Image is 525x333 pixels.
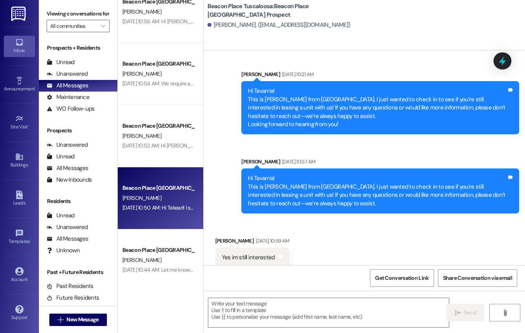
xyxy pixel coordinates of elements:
span: • [35,85,36,90]
div: Beacon Place [GEOGRAPHIC_DATA] Prospect [122,184,194,192]
div: Hi Tavarria! This is [PERSON_NAME] from [GEOGRAPHIC_DATA]. I just wanted to check in to see if yo... [248,174,507,208]
b: Beacon Place Tuscaloosa: Beacon Place [GEOGRAPHIC_DATA] Prospect [208,2,363,19]
span: [PERSON_NAME] [122,194,161,201]
div: [DATE] 10:57 AM [280,158,315,166]
span: [PERSON_NAME] [122,257,161,264]
div: [PERSON_NAME] [241,70,519,81]
div: [PERSON_NAME]. ([EMAIL_ADDRESS][DOMAIN_NAME]) [208,21,351,29]
div: Unread [47,58,75,66]
div: Unread [47,212,75,220]
button: Get Conversation Link [370,269,434,287]
div: Unanswered [47,223,88,231]
div: Residents [39,197,117,205]
a: Buildings [4,150,35,171]
a: Inbox [4,36,35,57]
span: • [30,238,31,243]
a: Account [4,265,35,286]
div: WO Follow-ups [47,105,94,113]
span: [PERSON_NAME] [122,70,161,77]
div: Unknown [47,246,80,255]
div: Prospects + Residents [39,44,117,52]
div: All Messages [47,82,88,90]
button: New Message [49,314,107,326]
div: Beacon Place [GEOGRAPHIC_DATA] Prospect [122,246,194,254]
div: [PERSON_NAME] [241,158,519,168]
a: Leads [4,188,35,209]
input: All communities [50,20,97,32]
div: [DATE] 10:21 AM [280,70,314,78]
i:  [58,317,63,323]
div: Prospects [39,127,117,135]
label: Viewing conversations for [47,8,110,20]
i:  [455,310,460,316]
div: Beacon Place [GEOGRAPHIC_DATA] Prospect [122,60,194,68]
div: Yes im still interested [222,253,275,262]
div: [PERSON_NAME] [215,237,290,248]
button: Share Conversation via email [438,269,517,287]
div: Past Residents [47,282,94,290]
div: [DATE] 10:44 AM: Let me know if you need any assistance with the application process. [122,266,318,273]
div: Hi Tavarria! This is [PERSON_NAME] from [GEOGRAPHIC_DATA]. I just wanted to check in to see if yo... [248,87,507,128]
div: New Inbounds [47,176,92,184]
span: New Message [66,316,98,324]
i:  [502,310,508,316]
span: [PERSON_NAME] [122,8,161,15]
a: Support [4,303,35,324]
div: Unanswered [47,141,88,149]
span: [PERSON_NAME] [122,132,161,139]
a: Site Visit • [4,112,35,133]
div: [DATE] 10:54 AM: We require a 600 credit score and 3x the income of rent. [122,80,291,87]
img: ResiDesk Logo [11,7,27,21]
div: [DATE] 10:59 AM [254,237,289,245]
div: Future Residents [47,294,99,302]
span: • [28,123,29,128]
div: Maintenance [47,93,89,101]
div: All Messages [47,235,88,243]
span: Get Conversation Link [375,274,429,282]
div: Unanswered [47,70,88,78]
span: Share Conversation via email [443,274,512,282]
i:  [101,23,105,29]
div: Beacon Place [GEOGRAPHIC_DATA] Prospect [122,122,194,130]
div: Past + Future Residents [39,268,117,276]
div: Unread [47,153,75,161]
div: All Messages [47,164,88,172]
a: Templates • [4,227,35,248]
span: Send [464,309,476,317]
button: Send [447,304,484,321]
